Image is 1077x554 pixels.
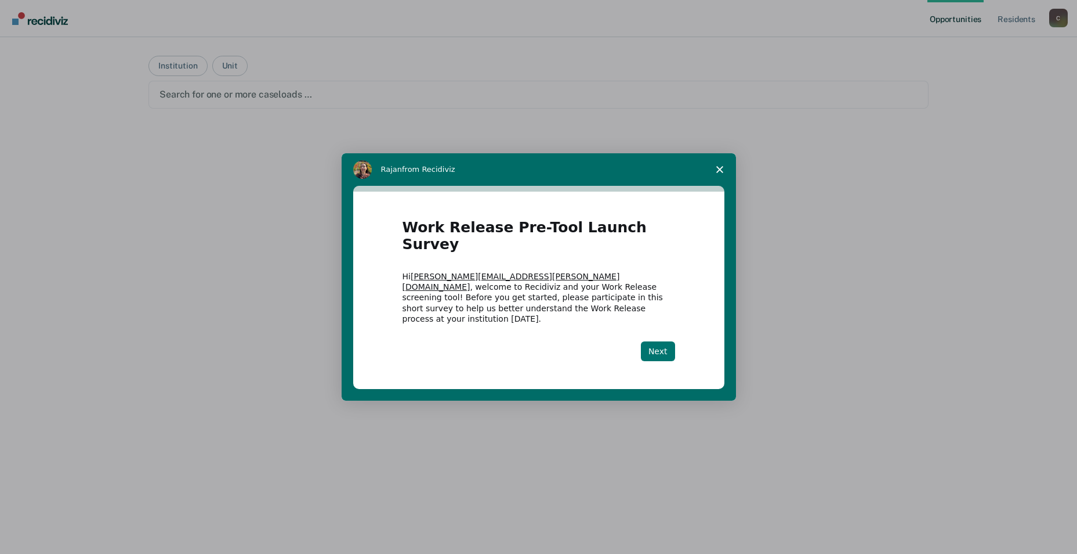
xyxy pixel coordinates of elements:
[402,220,675,260] h1: Work Release Pre-Tool Launch Survey
[402,271,675,324] div: Hi , welcome to Recidiviz and your Work Release screening tool! Before you get started, please pa...
[641,341,675,361] button: Next
[402,165,455,174] span: from Recidiviz
[704,153,736,186] span: Close survey
[402,272,620,292] a: [PERSON_NAME][EMAIL_ADDRESS][PERSON_NAME][DOMAIN_NAME]
[381,165,402,174] span: Rajan
[353,160,372,179] img: Profile image for Rajan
